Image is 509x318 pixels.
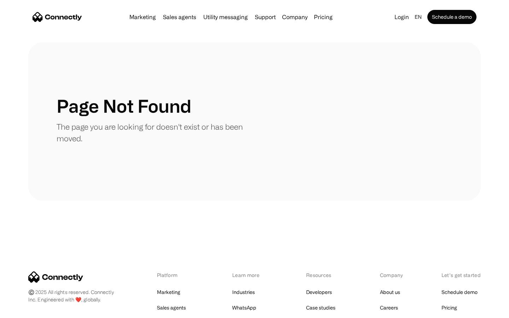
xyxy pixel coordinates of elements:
[33,12,82,22] a: home
[311,14,335,20] a: Pricing
[14,306,42,316] ul: Language list
[57,95,191,117] h1: Page Not Found
[380,271,405,279] div: Company
[282,12,308,22] div: Company
[252,14,279,20] a: Support
[157,271,195,279] div: Platform
[306,303,335,313] a: Case studies
[306,287,332,297] a: Developers
[232,303,256,313] a: WhatsApp
[441,287,478,297] a: Schedule demo
[441,303,457,313] a: Pricing
[232,271,269,279] div: Learn more
[200,14,251,20] a: Utility messaging
[160,14,199,20] a: Sales agents
[57,121,255,144] p: The page you are looking for doesn't exist or has been moved.
[415,12,422,22] div: en
[427,10,476,24] a: Schedule a demo
[306,271,343,279] div: Resources
[157,287,180,297] a: Marketing
[380,303,398,313] a: Careers
[127,14,159,20] a: Marketing
[157,303,186,313] a: Sales agents
[392,12,412,22] a: Login
[280,12,310,22] div: Company
[380,287,400,297] a: About us
[7,305,42,316] aside: Language selected: English
[412,12,426,22] div: en
[232,287,255,297] a: Industries
[441,271,481,279] div: Let’s get started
